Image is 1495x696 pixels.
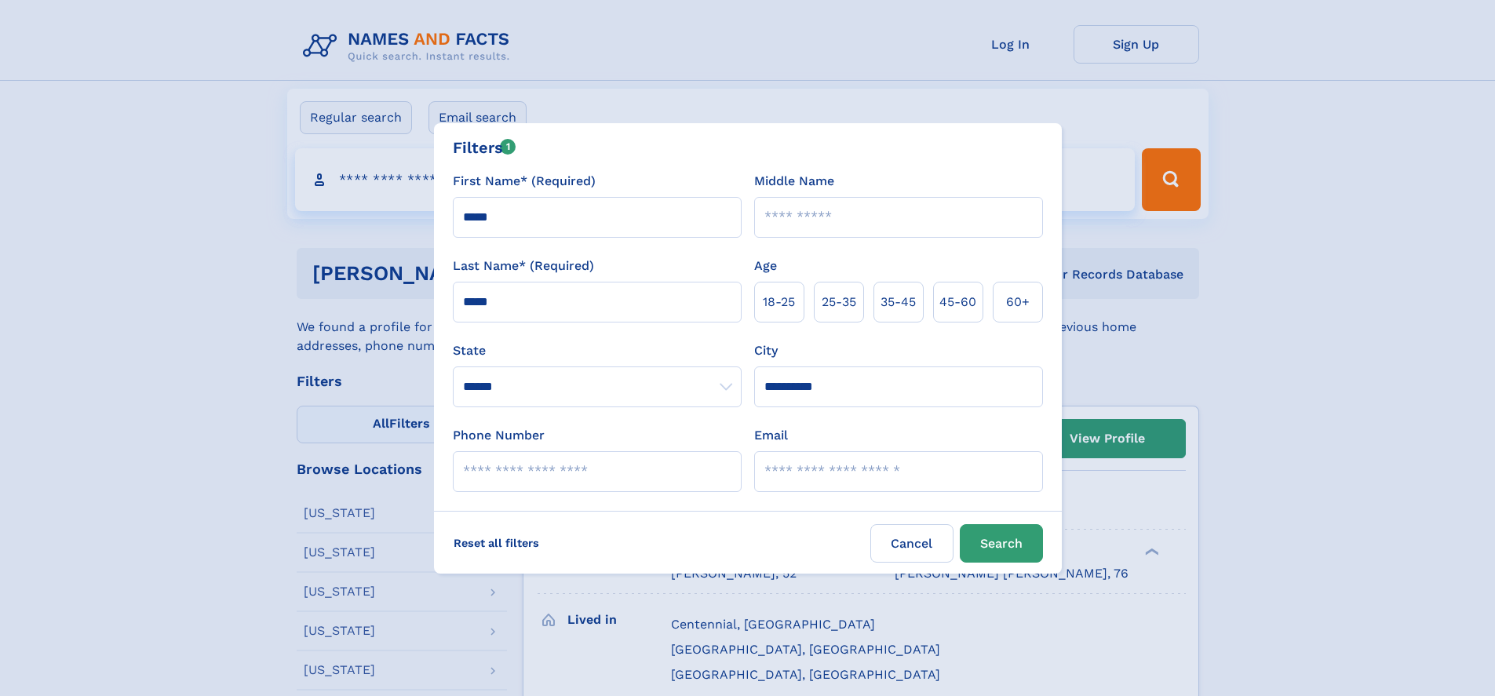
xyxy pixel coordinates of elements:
label: Email [754,426,788,445]
label: Phone Number [453,426,545,445]
span: 18‑25 [763,293,795,312]
div: Filters [453,136,516,159]
label: City [754,341,778,360]
label: Cancel [870,524,954,563]
span: 60+ [1006,293,1030,312]
label: First Name* (Required) [453,172,596,191]
label: Last Name* (Required) [453,257,594,275]
label: Age [754,257,777,275]
label: State [453,341,742,360]
span: 25‑35 [822,293,856,312]
label: Middle Name [754,172,834,191]
span: 45‑60 [939,293,976,312]
label: Reset all filters [443,524,549,562]
button: Search [960,524,1043,563]
span: 35‑45 [881,293,916,312]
